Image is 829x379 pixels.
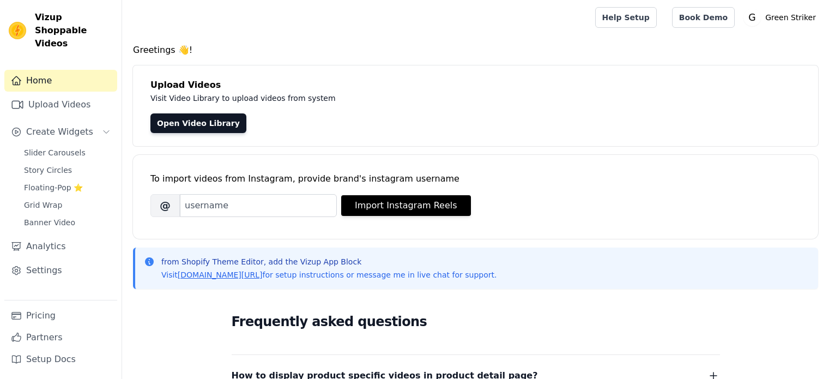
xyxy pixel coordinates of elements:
a: Pricing [4,305,117,327]
p: from Shopify Theme Editor, add the Vizup App Block [161,256,497,267]
span: Slider Carousels [24,147,86,158]
img: Vizup [9,22,26,39]
button: Create Widgets [4,121,117,143]
h4: Greetings 👋! [133,44,818,57]
p: Visit for setup instructions or message me in live chat for support. [161,269,497,280]
input: username [180,194,337,217]
a: Banner Video [17,215,117,230]
span: Banner Video [24,217,75,228]
a: Open Video Library [150,113,246,133]
button: G Green Striker [743,8,820,27]
a: Floating-Pop ⭐ [17,180,117,195]
h4: Upload Videos [150,79,801,92]
span: Create Widgets [26,125,93,139]
a: Help Setup [595,7,657,28]
a: Book Demo [672,7,735,28]
span: Floating-Pop ⭐ [24,182,83,193]
a: Analytics [4,236,117,257]
a: Settings [4,260,117,281]
a: Home [4,70,117,92]
a: Setup Docs [4,348,117,370]
h2: Frequently asked questions [232,311,720,333]
p: Visit Video Library to upload videos from system [150,92,639,105]
p: Green Striker [761,8,820,27]
button: Import Instagram Reels [341,195,471,216]
div: To import videos from Instagram, provide brand's instagram username [150,172,801,185]
span: Story Circles [24,165,72,176]
span: Grid Wrap [24,200,62,210]
span: @ [150,194,180,217]
a: Upload Videos [4,94,117,116]
text: G [748,12,755,23]
a: Story Circles [17,163,117,178]
a: Slider Carousels [17,145,117,160]
a: Grid Wrap [17,197,117,213]
a: [DOMAIN_NAME][URL] [178,270,263,279]
span: Vizup Shoppable Videos [35,11,113,50]
a: Partners [4,327,117,348]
